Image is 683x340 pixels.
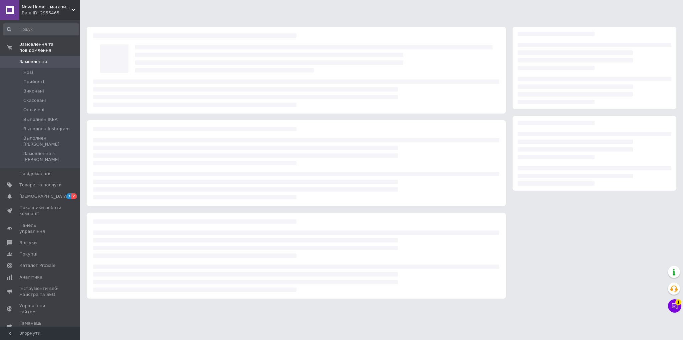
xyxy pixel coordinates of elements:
[19,41,80,53] span: Замовлення та повідомлення
[668,299,681,313] button: Чат з покупцем1
[19,171,52,177] span: Повідомлення
[23,117,58,123] span: Выполнен IKEA
[19,240,37,246] span: Відгуки
[19,263,55,269] span: Каталог ProSale
[19,205,62,217] span: Показники роботи компанії
[19,193,69,199] span: [DEMOGRAPHIC_DATA]
[23,107,44,113] span: Оплачені
[19,320,62,332] span: Гаманець компанії
[19,251,37,257] span: Покупці
[23,98,46,104] span: Скасовані
[19,274,42,280] span: Аналітика
[19,303,62,315] span: Управління сайтом
[71,193,77,199] span: 7
[19,59,47,65] span: Замовлення
[19,182,62,188] span: Товари та послуги
[675,299,681,305] span: 1
[23,69,33,75] span: Нові
[23,79,44,85] span: Прийняті
[66,193,72,199] span: 7
[22,10,80,16] div: Ваш ID: 2955465
[19,286,62,298] span: Інструменти веб-майстра та SEO
[22,4,72,10] span: NovaHome - магазин товарів для дому і не тільки
[23,88,44,94] span: Виконані
[23,126,70,132] span: Выполнен Instagram
[3,23,79,35] input: Пошук
[23,135,78,147] span: Выполнен [PERSON_NAME]
[19,222,62,234] span: Панель управління
[23,151,78,163] span: Замовлення з [PERSON_NAME]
